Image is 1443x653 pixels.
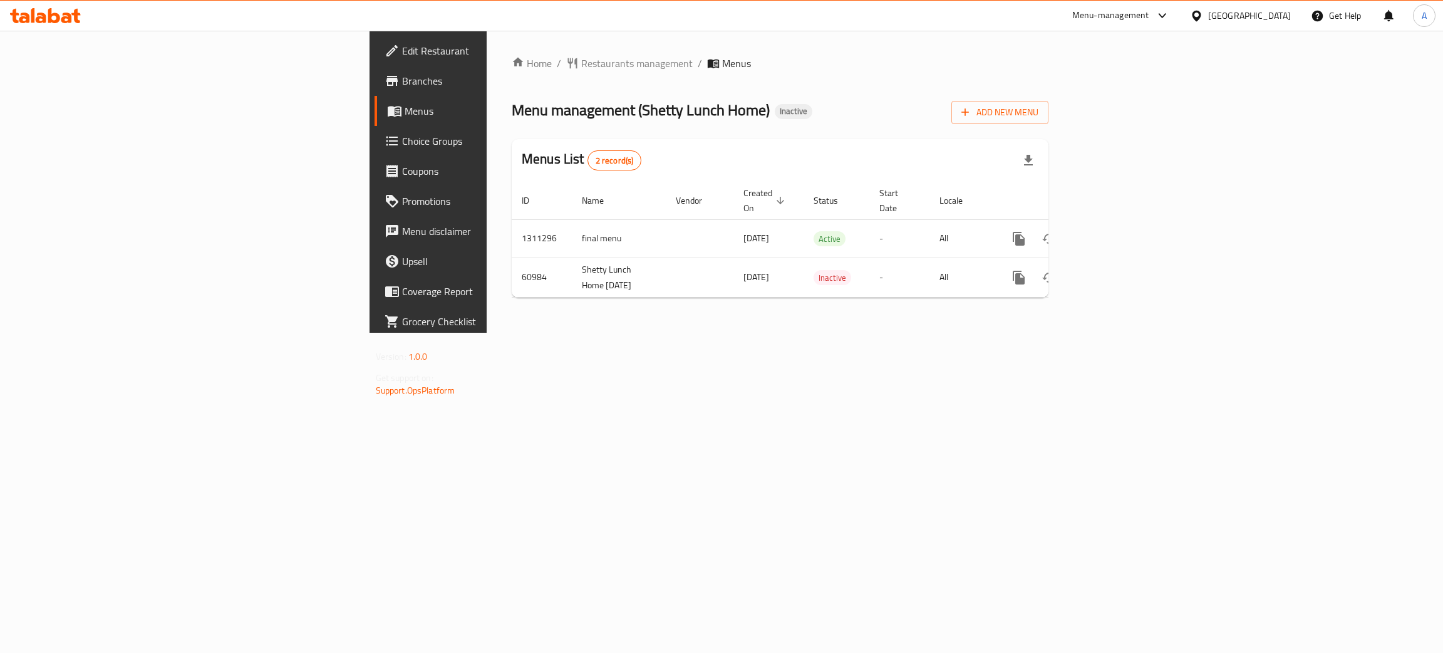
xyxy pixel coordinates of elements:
[402,194,601,209] span: Promotions
[698,56,702,71] li: /
[1422,9,1427,23] span: A
[1013,145,1043,175] div: Export file
[775,104,812,119] div: Inactive
[375,186,611,216] a: Promotions
[402,133,601,149] span: Choice Groups
[676,193,718,208] span: Vendor
[402,284,601,299] span: Coverage Report
[588,155,641,167] span: 2 record(s)
[1004,224,1034,254] button: more
[402,73,601,88] span: Branches
[1034,263,1064,293] button: Change Status
[869,258,929,297] td: -
[375,36,611,66] a: Edit Restaurant
[375,96,611,126] a: Menus
[1034,224,1064,254] button: Change Status
[743,230,769,246] span: [DATE]
[375,126,611,156] a: Choice Groups
[375,216,611,246] a: Menu disclaimer
[572,219,666,258] td: final menu
[566,56,693,71] a: Restaurants management
[879,185,914,216] span: Start Date
[929,219,994,258] td: All
[375,306,611,337] a: Grocery Checklist
[375,66,611,96] a: Branches
[1208,9,1291,23] div: [GEOGRAPHIC_DATA]
[402,314,601,329] span: Grocery Checklist
[869,219,929,258] td: -
[402,164,601,179] span: Coupons
[814,193,854,208] span: Status
[582,193,620,208] span: Name
[376,348,406,365] span: Version:
[581,56,693,71] span: Restaurants management
[376,370,433,386] span: Get support on:
[994,182,1134,220] th: Actions
[408,348,428,365] span: 1.0.0
[402,43,601,58] span: Edit Restaurant
[405,103,601,118] span: Menus
[512,182,1134,298] table: enhanced table
[814,270,851,285] div: Inactive
[743,185,789,216] span: Created On
[939,193,979,208] span: Locale
[376,382,455,399] a: Support.OpsPlatform
[814,271,851,285] span: Inactive
[402,254,601,269] span: Upsell
[1004,263,1034,293] button: more
[743,269,769,285] span: [DATE]
[572,258,666,297] td: Shetty Lunch Home [DATE]
[961,105,1038,120] span: Add New Menu
[375,156,611,186] a: Coupons
[929,258,994,297] td: All
[1072,8,1149,23] div: Menu-management
[722,56,751,71] span: Menus
[775,106,812,117] span: Inactive
[512,96,770,124] span: Menu management ( Shetty Lunch Home )
[522,193,546,208] span: ID
[375,246,611,276] a: Upsell
[402,224,601,239] span: Menu disclaimer
[814,232,846,246] span: Active
[951,101,1048,124] button: Add New Menu
[375,276,611,306] a: Coverage Report
[512,56,1048,71] nav: breadcrumb
[522,150,641,170] h2: Menus List
[814,231,846,246] div: Active
[587,150,642,170] div: Total records count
